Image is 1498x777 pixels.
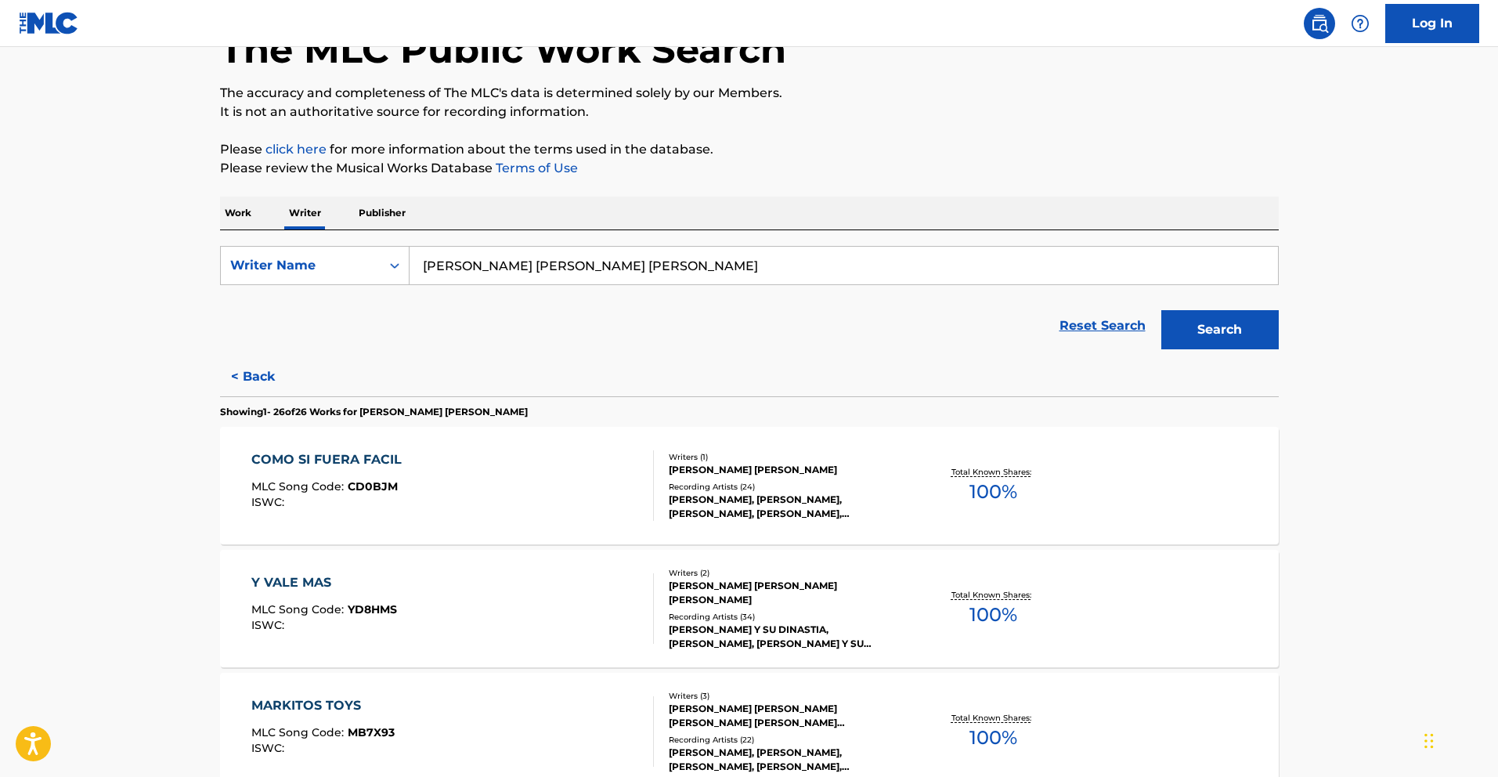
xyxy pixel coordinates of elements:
[951,712,1035,724] p: Total Known Shares:
[669,734,905,746] div: Recording Artists ( 22 )
[251,479,348,493] span: MLC Song Code :
[969,724,1017,752] span: 100 %
[220,159,1279,178] p: Please review the Musical Works Database
[251,602,348,616] span: MLC Song Code :
[969,478,1017,506] span: 100 %
[220,140,1279,159] p: Please for more information about the terms used in the database.
[348,602,397,616] span: YD8HMS
[220,26,786,73] h1: The MLC Public Work Search
[230,256,371,275] div: Writer Name
[251,696,395,715] div: MARKITOS TOYS
[1052,309,1153,343] a: Reset Search
[669,623,905,651] div: [PERSON_NAME] Y SU DINASTIA,[PERSON_NAME], [PERSON_NAME] Y SU DINASTIA,[PERSON_NAME], [PERSON_NAM...
[1304,8,1335,39] a: Public Search
[1310,14,1329,33] img: search
[220,103,1279,121] p: It is not an authoritative source for recording information.
[220,197,256,229] p: Work
[669,702,905,730] div: [PERSON_NAME] [PERSON_NAME] [PERSON_NAME] [PERSON_NAME] [PERSON_NAME]
[348,479,398,493] span: CD0BJM
[348,725,395,739] span: MB7X93
[969,601,1017,629] span: 100 %
[284,197,326,229] p: Writer
[220,427,1279,544] a: COMO SI FUERA FACILMLC Song Code:CD0BJMISWC:Writers (1)[PERSON_NAME] [PERSON_NAME]Recording Artis...
[1161,310,1279,349] button: Search
[19,12,79,34] img: MLC Logo
[220,405,528,419] p: Showing 1 - 26 of 26 Works for [PERSON_NAME] [PERSON_NAME]
[220,357,314,396] button: < Back
[265,142,327,157] a: click here
[251,450,410,469] div: COMO SI FUERA FACIL
[669,567,905,579] div: Writers ( 2 )
[669,690,905,702] div: Writers ( 3 )
[1424,717,1434,764] div: Drag
[251,495,288,509] span: ISWC :
[251,741,288,755] span: ISWC :
[1420,702,1498,777] iframe: Chat Widget
[951,589,1035,601] p: Total Known Shares:
[1345,8,1376,39] div: Help
[669,611,905,623] div: Recording Artists ( 34 )
[951,466,1035,478] p: Total Known Shares:
[669,481,905,493] div: Recording Artists ( 24 )
[669,493,905,521] div: [PERSON_NAME], [PERSON_NAME], [PERSON_NAME], [PERSON_NAME], [PERSON_NAME]
[669,579,905,607] div: [PERSON_NAME] [PERSON_NAME] [PERSON_NAME]
[220,84,1279,103] p: The accuracy and completeness of The MLC's data is determined solely by our Members.
[220,550,1279,667] a: Y VALE MASMLC Song Code:YD8HMSISWC:Writers (2)[PERSON_NAME] [PERSON_NAME] [PERSON_NAME]Recording ...
[354,197,410,229] p: Publisher
[669,746,905,774] div: [PERSON_NAME], [PERSON_NAME], [PERSON_NAME], [PERSON_NAME], [PERSON_NAME]
[669,451,905,463] div: Writers ( 1 )
[669,463,905,477] div: [PERSON_NAME] [PERSON_NAME]
[220,246,1279,357] form: Search Form
[251,725,348,739] span: MLC Song Code :
[1351,14,1370,33] img: help
[251,618,288,632] span: ISWC :
[493,161,578,175] a: Terms of Use
[1385,4,1479,43] a: Log In
[251,573,397,592] div: Y VALE MAS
